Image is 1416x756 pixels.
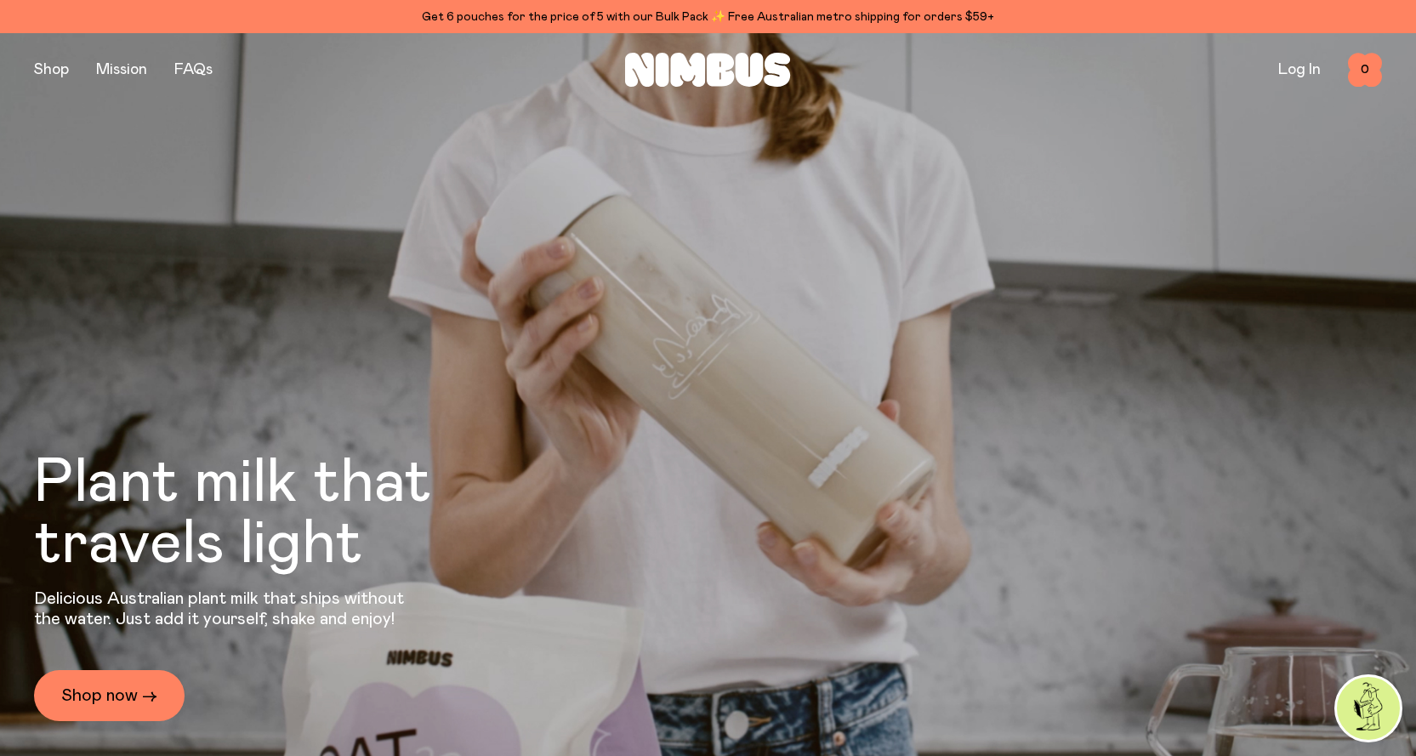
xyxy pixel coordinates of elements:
[1337,677,1400,740] img: agent
[174,62,213,77] a: FAQs
[34,670,185,721] a: Shop now →
[34,588,415,629] p: Delicious Australian plant milk that ships without the water. Just add it yourself, shake and enjoy!
[34,7,1382,27] div: Get 6 pouches for the price of 5 with our Bulk Pack ✨ Free Australian metro shipping for orders $59+
[1278,62,1321,77] a: Log In
[1348,53,1382,87] button: 0
[34,452,524,575] h1: Plant milk that travels light
[96,62,147,77] a: Mission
